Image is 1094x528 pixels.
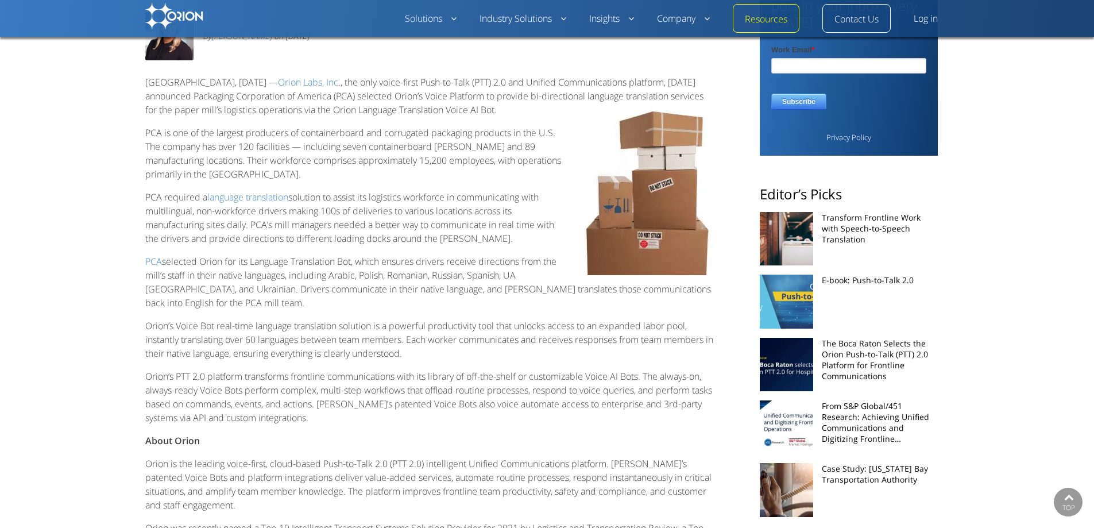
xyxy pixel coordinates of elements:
[822,400,938,444] a: From S&P Global/451 Research: Achieving Unified Communications and Digitizing Frontline Operation...
[822,463,938,485] a: Case Study: [US_STATE] Bay Transportation Authority
[145,457,712,511] span: Orion is the leading voice-first, cloud-based Push-to-Talk 2.0 (PTT 2.0) intelligent Unified Comm...
[760,463,813,517] img: MBTA Case Study - Transportation Operations - Orion
[887,395,1094,528] iframe: Chat Widget
[145,76,278,88] span: [GEOGRAPHIC_DATA], [DATE] —
[760,184,938,203] h2: Editor’s Picks
[145,255,711,309] span: selected Orion for its Language Translation Bot, which ensures drivers receive directions from th...
[145,191,554,245] span: PCA required a solution to assist its logistics workforce in communicating with multilingual, non...
[834,13,879,26] a: Contact Us
[278,76,338,89] a: Orion Labs, Inc
[745,13,787,26] a: Resources
[760,275,813,328] img: Unified communications and PTT 2.0
[405,12,457,26] a: Solutions
[760,400,813,454] img: Unified communications for frontline operations
[826,132,871,143] a: Privacy Policy
[760,338,813,391] img: The Boca Raton Selects Orion PTT 2.0 for Hospitality
[914,12,938,26] a: Log in
[145,319,713,360] span: Orion’s Voice Bot real-time language translation solution is a powerful productivity tool that un...
[822,338,938,381] a: The Boca Raton Selects the Orion Push-to-Talk (PTT) 2.0 Platform for Frontline Communications
[480,12,566,26] a: Industry Solutions
[822,212,938,245] a: Transform Frontline Work with Speech-to-Speech Translation
[145,434,200,447] b: About Orion
[145,3,203,29] img: Orion
[145,255,162,268] a: PCA
[822,275,938,286] a: E-book: Push-to-Talk 2.0
[207,191,288,204] a: language translation
[145,126,561,180] span: PCA is one of the largest producers of containerboard and corrugated packaging products in the U....
[589,12,634,26] a: Insights
[278,76,338,88] span: Orion Labs, Inc
[578,103,716,275] img: PCA chooses Orion for PTT language translation
[145,370,712,424] span: Orion’s PTT 2.0 platform transforms frontline communications with its library of off-the-shelf or...
[145,76,703,116] span: ., the only voice-first Push-to-Talk (PTT) 2.0 and Unified Communications platform, [DATE] announ...
[771,44,926,130] iframe: Form 0
[657,12,710,26] a: Company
